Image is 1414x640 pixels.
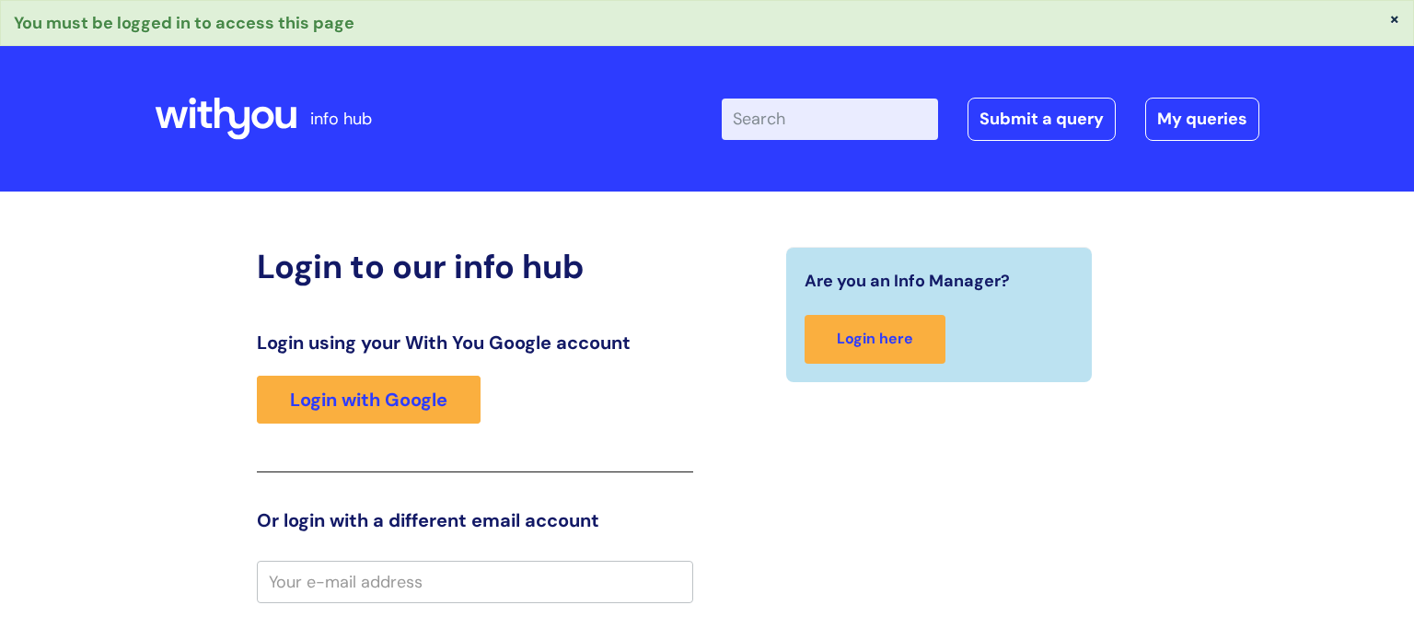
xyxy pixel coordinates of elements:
a: My queries [1145,98,1259,140]
span: Are you an Info Manager? [805,266,1010,296]
input: Your e-mail address [257,561,693,603]
a: Login here [805,315,945,364]
input: Search [722,99,938,139]
h2: Login to our info hub [257,247,693,286]
p: info hub [310,104,372,134]
button: × [1389,10,1400,27]
a: Submit a query [968,98,1116,140]
h3: Or login with a different email account [257,509,693,531]
h3: Login using your With You Google account [257,332,693,354]
a: Login with Google [257,376,481,424]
